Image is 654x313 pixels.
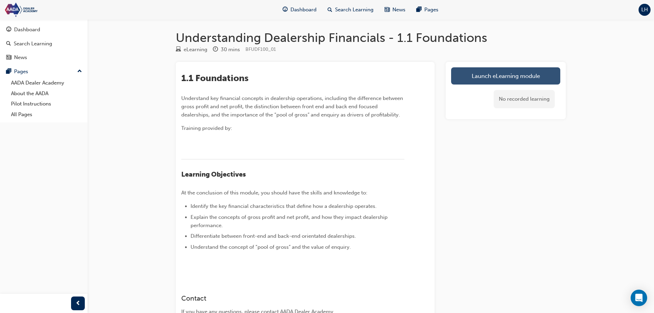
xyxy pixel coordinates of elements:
[494,90,555,108] div: No recorded learning
[379,3,411,17] a: news-iconNews
[181,170,246,178] span: Learning Objectives
[181,95,404,118] span: Understand key financial concepts in dealership operations, including the difference between gros...
[76,299,81,308] span: prev-icon
[181,125,232,131] span: Training provided by:
[221,46,240,54] div: 30 mins
[191,244,351,250] span: Understand the concept of “pool of gross” and the value of enquiry.
[641,6,648,14] span: LH
[8,109,85,120] a: All Pages
[176,47,181,53] span: learningResourceType_ELEARNING-icon
[6,55,11,61] span: news-icon
[3,2,82,18] img: Trak
[181,73,249,83] span: 1.1 Foundations
[8,88,85,99] a: About the AADA
[213,45,240,54] div: Duration
[385,5,390,14] span: news-icon
[335,6,374,14] span: Search Learning
[8,78,85,88] a: AADA Dealer Academy
[191,233,356,239] span: Differentiate between front-end and back-end orientated dealerships.
[290,6,317,14] span: Dashboard
[176,45,207,54] div: Type
[14,40,52,48] div: Search Learning
[184,46,207,54] div: eLearning
[277,3,322,17] a: guage-iconDashboard
[245,46,276,52] span: Learning resource code
[392,6,405,14] span: News
[6,69,11,75] span: pages-icon
[3,37,85,50] a: Search Learning
[424,6,438,14] span: Pages
[14,68,28,76] div: Pages
[191,214,389,228] span: Explain the concepts of gross profit and net profit, and how they impact dealership performance.
[416,5,422,14] span: pages-icon
[322,3,379,17] a: search-iconSearch Learning
[191,203,377,209] span: Identify the key financial characteristics that define how a dealership operates.
[77,67,82,76] span: up-icon
[411,3,444,17] a: pages-iconPages
[3,65,85,78] button: Pages
[631,290,647,306] div: Open Intercom Messenger
[639,4,651,16] button: LH
[3,23,85,36] a: Dashboard
[328,5,332,14] span: search-icon
[451,67,560,85] a: Launch eLearning module
[176,30,566,45] h1: Understanding Dealership Financials - 1.1 Foundations
[213,47,218,53] span: clock-icon
[283,5,288,14] span: guage-icon
[6,27,11,33] span: guage-icon
[14,54,27,62] div: News
[14,26,40,34] div: Dashboard
[181,190,367,196] span: At the conclusion of this module, you should have the skills and knowledge to:
[3,51,85,64] a: News
[181,294,404,302] h3: Contact
[6,41,11,47] span: search-icon
[8,99,85,109] a: Pilot Instructions
[3,22,85,65] button: DashboardSearch LearningNews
